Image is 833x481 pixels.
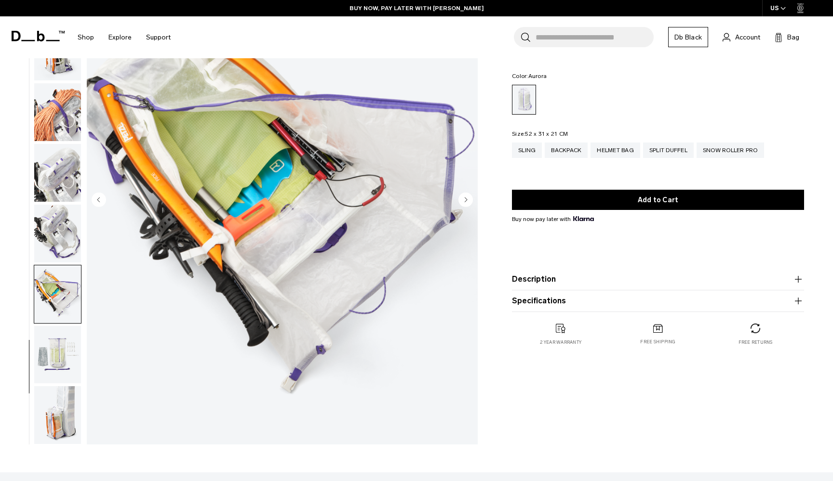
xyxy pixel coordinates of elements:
legend: Size: [512,131,568,137]
span: Aurora [528,73,547,79]
nav: Main Navigation [70,16,178,58]
span: Bag [787,32,799,42]
span: Buy now pay later with [512,215,594,223]
img: {"height" => 20, "alt" => "Klarna"} [573,216,594,221]
a: Explore [108,20,132,54]
img: Weigh_Lighter_Backpack_25L_12.png [34,144,81,202]
a: Split Duffel [643,143,694,158]
button: Bag [775,31,799,43]
a: Account [723,31,760,43]
legend: Color: [512,73,547,79]
button: Weigh_Lighter_Backpack_25L_13.png [34,204,81,263]
button: Specifications [512,295,804,307]
img: Weigh_Lighter_Backpack_25L_16.png [34,386,81,444]
a: Helmet Bag [591,143,640,158]
p: Free shipping [640,338,675,345]
button: Weigh_Lighter_Backpack_25L_16.png [34,386,81,444]
p: 2 year warranty [540,339,581,346]
button: Next slide [458,192,473,208]
button: Weigh_Lighter_Backpack_25L_15.png [34,325,81,384]
a: Snow Roller Pro [697,143,764,158]
a: BUY NOW, PAY LATER WITH [PERSON_NAME] [349,4,484,13]
a: Support [146,20,171,54]
img: Weigh_Lighter_Backpack_25L_15.png [34,326,81,384]
span: 52 x 31 x 21 CM [525,130,568,137]
img: Weigh_Lighter_Backpack_25L_11.png [34,83,81,141]
a: Db Black [668,27,708,47]
button: Add to Cart [512,190,804,210]
p: Free returns [739,339,773,346]
img: Weigh_Lighter_Backpack_25L_14.png [34,265,81,323]
button: Weigh_Lighter_Backpack_25L_14.png [34,265,81,324]
span: Account [735,32,760,42]
img: Weigh_Lighter_Backpack_25L_13.png [34,205,81,262]
a: Shop [78,20,94,54]
a: Backpack [545,143,588,158]
button: Previous slide [92,192,106,208]
button: Weigh_Lighter_Backpack_25L_11.png [34,83,81,142]
a: Aurora [512,85,536,115]
a: Sling [512,143,542,158]
button: Description [512,273,804,285]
